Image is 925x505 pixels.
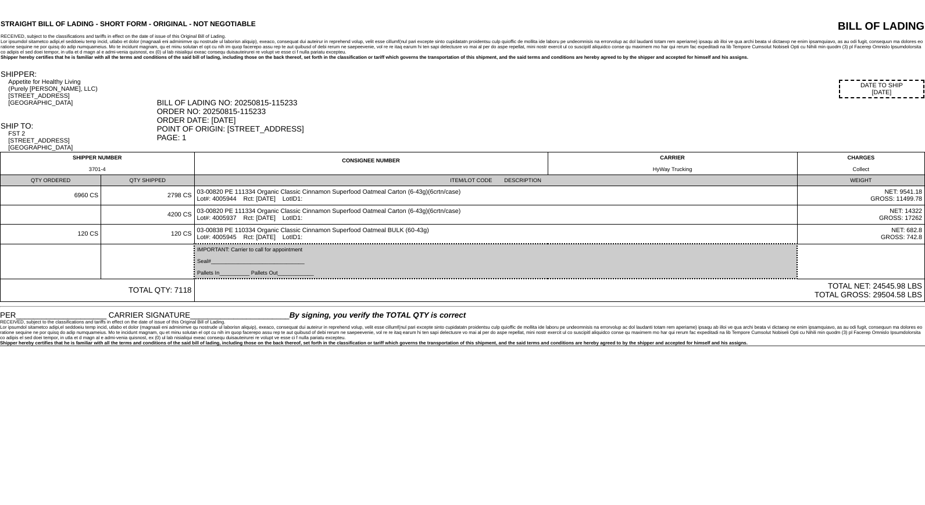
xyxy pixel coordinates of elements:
[194,279,924,302] td: TOTAL NET: 24545.98 LBS TOTAL GROSS: 29504.58 LBS
[8,130,155,151] div: FST 2 [STREET_ADDRESS] [GEOGRAPHIC_DATA]
[194,175,797,186] td: ITEM/LOT CODE DESCRIPTION
[797,186,924,205] td: NET: 9541.18 GROSS: 11499.78
[1,186,101,205] td: 6960 CS
[194,225,797,244] td: 03-00838 PE 110334 Organic Classic Cinnamon Superfood Oatmeal BULK (60-43g) Lot#: 4005945 Rct: [D...
[1,70,156,79] div: SHIPPER:
[1,152,195,175] td: SHIPPER NUMBER
[797,175,924,186] td: WEIGHT
[1,122,156,130] div: SHIP TO:
[548,152,797,175] td: CARRIER
[194,186,797,205] td: 03-00820 PE 111334 Organic Classic Cinnamon Superfood Oatmeal Carton (6-43g)(6crtn/case) Lot#: 40...
[1,225,101,244] td: 120 CS
[101,205,194,225] td: 4200 CS
[101,175,194,186] td: QTY SHIPPED
[290,311,466,319] span: By signing, you verify the TOTAL QTY is correct
[1,175,101,186] td: QTY ORDERED
[797,205,924,225] td: NET: 14322 GROSS: 17262
[800,166,922,172] div: Collect
[8,79,155,106] div: Appetite for Healthy Living (Purely [PERSON_NAME], LLC) [STREET_ADDRESS] [GEOGRAPHIC_DATA]
[3,166,192,172] div: 3701-4
[101,225,194,244] td: 120 CS
[157,98,924,142] div: BILL OF LADING NO: 20250815-115233 ORDER NO: 20250815-115233 ORDER DATE: [DATE] POINT OF ORIGIN: ...
[1,279,195,302] td: TOTAL QTY: 7118
[194,205,797,225] td: 03-00820 PE 111334 Organic Classic Cinnamon Superfood Oatmeal Carton (6-43g)(6crtn/case) Lot#: 40...
[797,152,924,175] td: CHARGES
[839,80,924,98] div: DATE TO SHIP [DATE]
[678,20,924,33] div: BILL OF LADING
[551,166,795,172] div: HyWay Trucking
[797,225,924,244] td: NET: 682.8 GROSS: 742.8
[101,186,194,205] td: 2798 CS
[194,152,548,175] td: CONSIGNEE NUMBER
[194,244,797,279] td: IMPORTANT: Carrier to call for appointment Seal#_______________________________ Pallets In_______...
[1,55,924,60] div: Shipper hereby certifies that he is familiar with all the terms and conditions of the said bill o...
